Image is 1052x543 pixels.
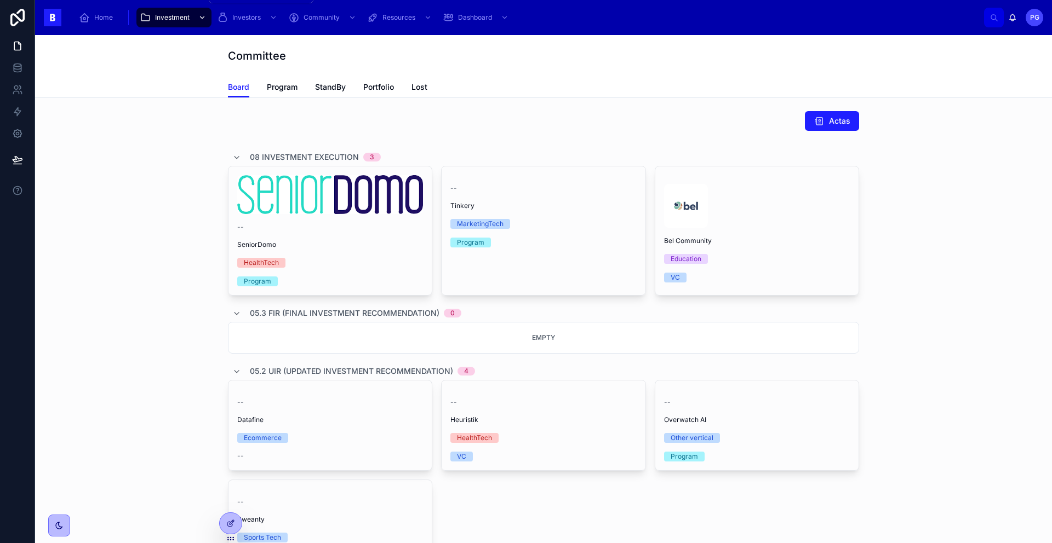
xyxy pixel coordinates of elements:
[228,48,286,63] h1: Committee
[664,429,850,438] span: Overwatch AI
[250,371,453,382] span: 05.2 UIR (Updated Investment Recommendation)
[411,77,427,99] a: Lost
[70,5,984,30] div: scrollable content
[315,82,346,93] span: StandBy
[228,166,432,301] a: --SeniorDomoHealthTechProgram
[805,111,859,131] button: Actas
[244,276,271,286] div: Program
[450,193,457,201] span: --
[439,8,514,27] a: Dashboard
[232,13,261,22] span: Investors
[664,193,708,236] img: Bel-COmmunity_Logo.png
[464,372,468,380] div: 4
[441,166,645,301] a: --TinkeryMarketingTechProgram
[315,77,346,99] a: StandBy
[267,77,298,99] a: Program
[237,502,423,511] img: SWEANTY---Online---Logotipo-positivo.png
[450,394,636,403] img: Logo_azul-01.png
[76,8,121,27] a: Home
[664,175,850,184] img: view
[237,175,423,214] img: images
[244,447,282,457] div: Ecommerce
[664,245,850,254] span: Bel Community
[155,13,190,22] span: Investment
[250,313,439,324] span: 05.3 FIR (Final Investment Recommendation)
[237,394,423,403] img: logo-datafine-minusculas-fav.png
[228,77,249,98] a: Board
[136,8,211,27] a: Investment
[671,263,701,273] div: Education
[450,175,636,184] img: Tinkery-Logo-600px.jpeg
[450,314,455,322] div: 0
[411,82,427,93] span: Lost
[244,258,279,268] div: HealthTech
[364,8,437,27] a: Resources
[228,82,249,93] span: Board
[304,13,340,22] span: Community
[44,9,61,26] img: App logo
[457,228,504,238] div: MarketingTech
[94,13,113,22] span: Home
[664,412,671,420] span: --
[450,429,636,438] span: Heuristik
[285,8,362,27] a: Community
[671,465,698,475] div: Program
[237,429,423,438] span: Datafine
[267,82,298,93] span: Program
[237,412,244,420] span: --
[214,8,283,27] a: Investors
[457,465,466,475] div: VC
[458,13,492,22] span: Dashboard
[671,447,713,457] div: Other vertical
[1030,13,1039,22] span: PG
[457,447,492,457] div: HealthTech
[363,82,394,93] span: Portfolio
[370,153,374,161] div: 3
[457,246,484,256] div: Program
[237,223,244,232] span: --
[450,210,636,219] span: Tinkery
[450,412,457,420] span: --
[250,152,359,163] span: 08 Investment Execution
[532,338,555,346] span: Empty
[237,240,423,249] span: SeniorDomo
[363,77,394,99] a: Portfolio
[382,13,415,22] span: Resources
[655,166,859,301] a: Bel-COmmunity_Logo.pngBel CommunityEducationVC
[664,394,850,403] img: image-5-.png
[228,385,432,484] a: --DatafineEcommerce--
[655,385,859,484] a: --Overwatch AIOther verticalProgram
[237,465,244,474] span: --
[829,115,850,126] span: Actas
[671,281,680,291] div: VC
[441,385,645,484] a: --HeuristikHealthTechVC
